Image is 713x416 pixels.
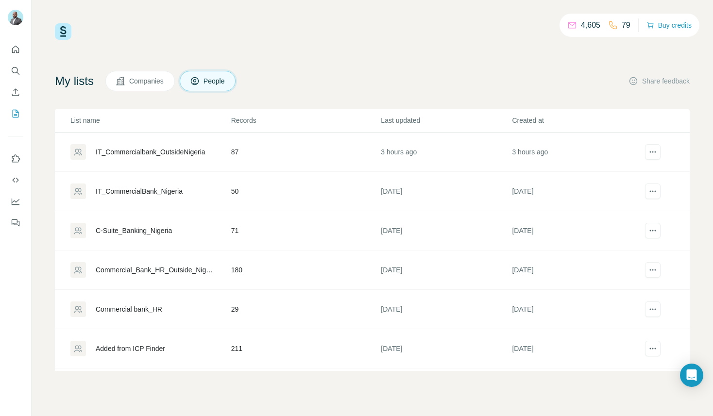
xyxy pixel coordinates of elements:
td: 211 [231,329,381,368]
td: [DATE] [511,172,643,211]
button: My lists [8,105,23,122]
td: [DATE] [511,290,643,329]
button: actions [645,341,661,356]
p: 79 [622,19,630,31]
td: [DATE] [511,329,643,368]
div: IT_CommercialBank_Nigeria [96,186,183,196]
button: Use Surfe on LinkedIn [8,150,23,167]
p: Records [231,116,380,125]
p: Last updated [381,116,511,125]
p: List name [70,116,230,125]
div: Commercial_Bank_HR_Outside_Nigeria [96,265,215,275]
td: 180 [231,250,381,290]
button: Share feedback [628,76,690,86]
td: 87 [231,133,381,172]
td: 29 [231,290,381,329]
button: Enrich CSV [8,83,23,101]
button: actions [645,183,661,199]
div: Commercial bank_HR [96,304,162,314]
img: Avatar [8,10,23,25]
button: actions [645,223,661,238]
span: People [204,76,226,86]
p: Created at [512,116,642,125]
button: actions [645,144,661,160]
button: Quick start [8,41,23,58]
div: Added from ICP Finder [96,344,165,353]
button: Search [8,62,23,80]
td: [DATE] [511,211,643,250]
button: Use Surfe API [8,171,23,189]
button: actions [645,301,661,317]
button: Buy credits [646,18,692,32]
td: [DATE] [380,211,511,250]
td: 50 [231,172,381,211]
div: C-Suite_Banking_Nigeria [96,226,172,235]
td: [DATE] [380,250,511,290]
td: 3 hours ago [380,133,511,172]
td: 71 [231,211,381,250]
h4: My lists [55,73,94,89]
span: Companies [129,76,165,86]
td: [DATE] [380,329,511,368]
div: IT_Commercialbank_OutsideNigeria [96,147,205,157]
img: Surfe Logo [55,23,71,40]
td: 3 hours ago [511,133,643,172]
p: 4,605 [581,19,600,31]
button: Feedback [8,214,23,232]
div: Open Intercom Messenger [680,364,703,387]
button: Dashboard [8,193,23,210]
td: [DATE] [511,250,643,290]
td: [DATE] [380,172,511,211]
button: actions [645,262,661,278]
td: [DATE] [380,290,511,329]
